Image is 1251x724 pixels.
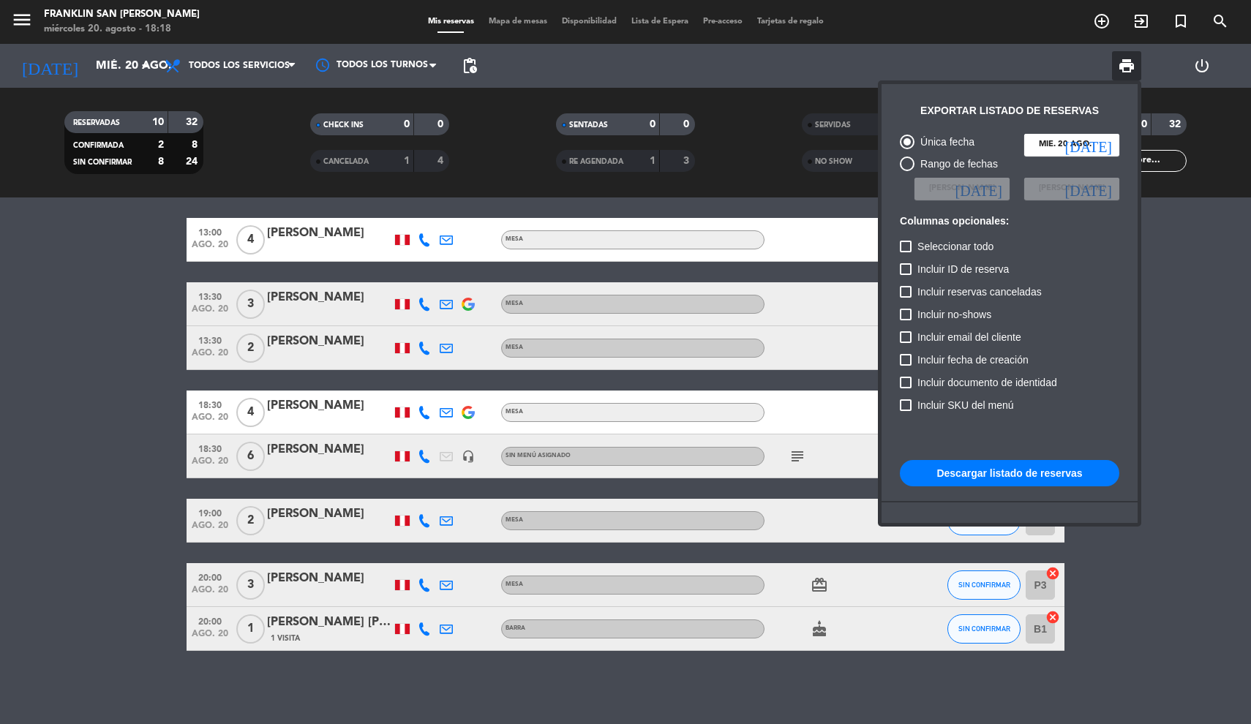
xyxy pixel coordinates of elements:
[900,215,1119,227] h6: Columnas opcionales:
[929,182,995,195] span: [PERSON_NAME]
[917,374,1057,391] span: Incluir documento de identidad
[461,57,478,75] span: pending_actions
[920,102,1099,119] div: Exportar listado de reservas
[914,134,974,151] div: Única fecha
[1118,57,1135,75] span: print
[917,238,993,255] span: Seleccionar todo
[914,156,998,173] div: Rango de fechas
[955,181,1002,196] i: [DATE]
[917,260,1009,278] span: Incluir ID de reserva
[1065,181,1112,196] i: [DATE]
[900,460,1119,486] button: Descargar listado de reservas
[917,306,991,323] span: Incluir no-shows
[917,396,1014,414] span: Incluir SKU del menú
[1065,137,1112,152] i: [DATE]
[917,328,1021,346] span: Incluir email del cliente
[1039,182,1105,195] span: [PERSON_NAME]
[917,351,1029,369] span: Incluir fecha de creación
[917,283,1042,301] span: Incluir reservas canceladas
